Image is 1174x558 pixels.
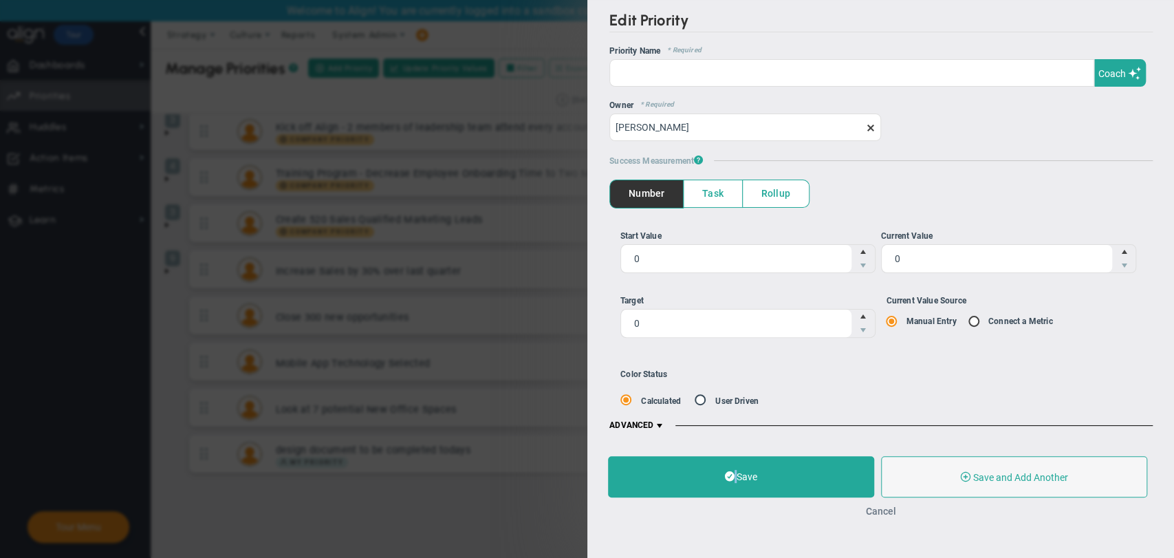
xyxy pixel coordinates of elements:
span: Save and Add Another [972,472,1067,483]
label: Manual Entry [906,316,956,326]
div: Priority Name [609,46,1153,56]
span: Increase value [851,310,875,323]
span: * Required [660,46,702,56]
span: Save [736,471,757,482]
span: Coach [1098,68,1125,79]
label: Connect a Metric [988,316,1052,326]
label: Calculated [641,396,681,406]
button: Cancel [865,506,895,517]
label: User Driven [715,396,759,406]
div: Owner [609,100,1153,110]
input: Target [620,310,851,337]
div: Start Value [620,230,875,243]
div: Color Status [620,369,939,379]
button: Coach [1094,59,1145,87]
span: ADVANCED [609,420,664,431]
span: Number [610,180,683,207]
span: Task [683,180,741,207]
span: Decrease value [851,323,875,337]
span: Decrease value [1112,259,1135,272]
input: Start Value [620,245,851,272]
button: Save [608,456,874,497]
span: Decrease value [851,259,875,272]
span: clear [880,120,891,133]
input: Search or Invite Team Members [609,114,881,141]
input: Current Value [881,245,1111,272]
div: Current Value Source [886,294,1141,308]
span: Rollup [742,180,808,207]
div: Target [620,294,875,308]
span: Increase value [851,245,875,259]
button: Save and Add Another [880,456,1146,497]
span: Increase value [1112,245,1135,259]
span: Success Measurement [609,155,703,166]
h2: Edit Priority [609,11,1153,32]
span: * Required [633,100,674,110]
div: Current Value [880,230,1135,243]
